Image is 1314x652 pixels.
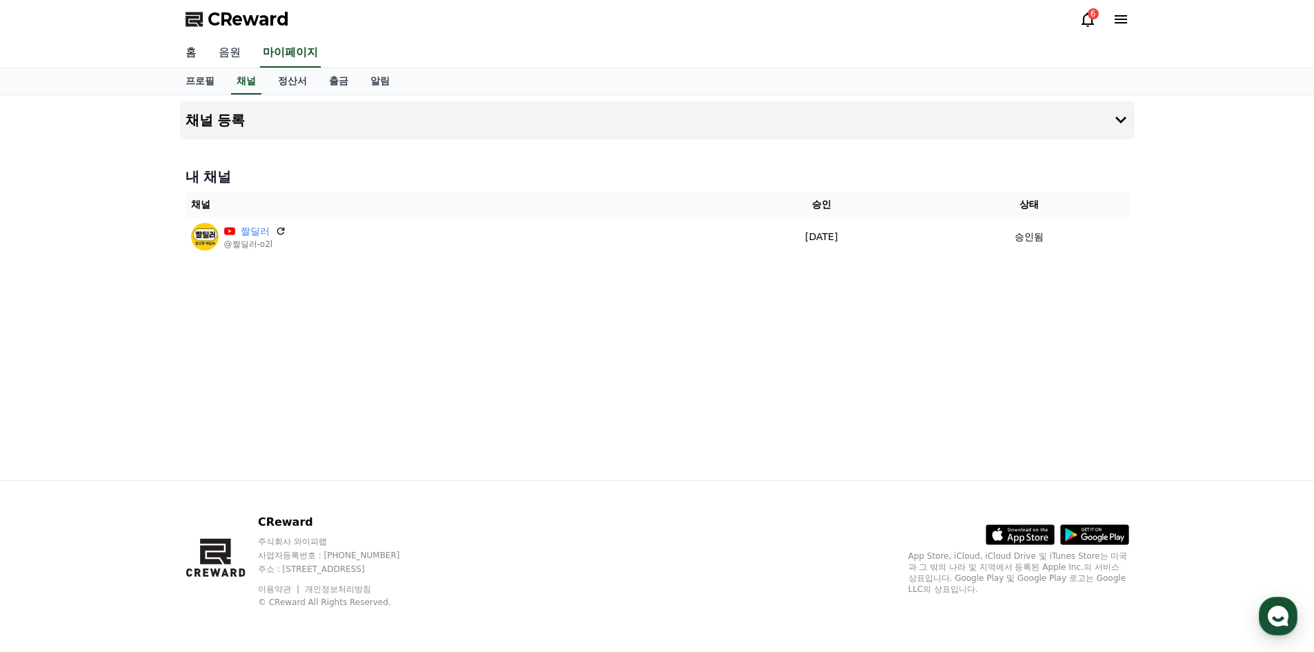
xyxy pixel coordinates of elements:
[359,68,401,95] a: 알림
[175,39,208,68] a: 홈
[91,437,178,472] a: 대화
[258,564,426,575] p: 주소 : [STREET_ADDRESS]
[713,192,930,217] th: 승인
[241,224,270,239] a: 짤딜러
[191,223,219,250] img: 짤딜러
[258,584,301,594] a: 이용약관
[258,597,426,608] p: © CReward All Rights Reserved.
[186,8,289,30] a: CReward
[930,192,1128,217] th: 상태
[208,8,289,30] span: CReward
[1079,11,1096,28] a: 6
[258,536,426,547] p: 주식회사 와이피랩
[126,459,143,470] span: 대화
[719,230,925,244] p: [DATE]
[267,68,318,95] a: 정산서
[175,68,226,95] a: 프로필
[258,514,426,531] p: CReward
[318,68,359,95] a: 출금
[213,458,230,469] span: 설정
[4,437,91,472] a: 홈
[208,39,252,68] a: 음원
[305,584,371,594] a: 개인정보처리방침
[908,551,1129,595] p: App Store, iCloud, iCloud Drive 및 iTunes Store는 미국과 그 밖의 나라 및 지역에서 등록된 Apple Inc.의 서비스 상표입니다. Goo...
[258,550,426,561] p: 사업자등록번호 : [PHONE_NUMBER]
[186,112,246,128] h4: 채널 등록
[180,101,1135,139] button: 채널 등록
[43,458,52,469] span: 홈
[186,167,1129,186] h4: 내 채널
[186,192,713,217] th: 채널
[231,68,261,95] a: 채널
[224,239,286,250] p: @짤딜러-o2l
[260,39,321,68] a: 마이페이지
[1015,230,1044,244] p: 승인됨
[178,437,265,472] a: 설정
[1088,8,1099,19] div: 6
